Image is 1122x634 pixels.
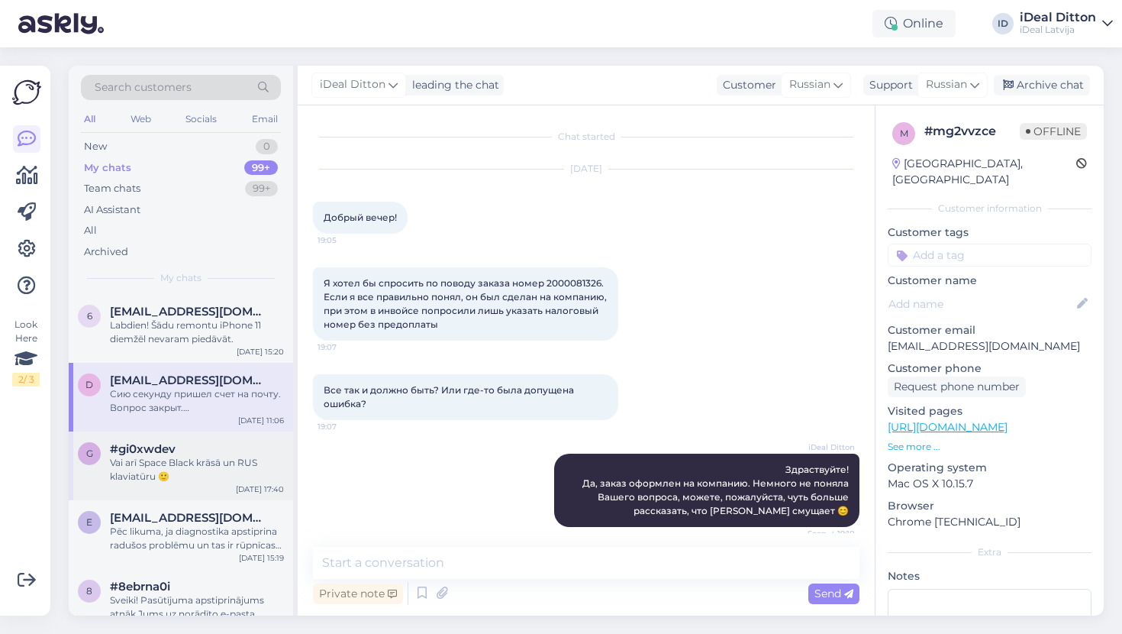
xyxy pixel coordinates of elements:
div: Request phone number [888,377,1026,397]
span: iDeal Ditton [798,442,855,453]
span: elinaozolina123@inbox.lv [110,511,269,525]
div: Email [249,109,281,129]
span: #8ebrna0i [110,580,170,594]
p: Mac OS X 10.15.7 [888,476,1091,492]
div: [GEOGRAPHIC_DATA], [GEOGRAPHIC_DATA] [892,156,1076,188]
p: See more ... [888,440,1091,454]
div: iDeal Latvija [1020,24,1096,36]
div: # mg2vvzce [924,122,1020,141]
span: Offline [1020,123,1087,140]
p: Notes [888,568,1091,584]
div: All [81,109,98,129]
div: Look Here [12,318,40,387]
p: [EMAIL_ADDRESS][DOMAIN_NAME] [888,338,1091,354]
p: Customer phone [888,361,1091,377]
span: Добрый вечер! [324,212,397,223]
span: 19:07 [318,421,375,432]
span: Все так и должно быть? Или где-то была допущена ошибка? [324,384,576,409]
span: 8 [86,585,92,597]
div: Customer [717,77,776,93]
div: Chat started [313,130,859,144]
span: dolinmark.official@gmail.com [110,374,269,387]
div: [DATE] 15:19 [239,552,284,564]
span: d [85,379,93,390]
span: Seen ✓ 19:10 [798,528,855,539]
div: Socials [182,109,220,129]
div: My chats [84,160,131,176]
img: Askly Logo [12,78,41,107]
div: 99+ [245,181,278,196]
a: [URL][DOMAIN_NAME] [888,420,1008,434]
div: iDeal Ditton [1020,11,1096,24]
span: #gi0xwdev [110,442,176,456]
div: [DATE] 15:20 [237,346,284,357]
p: Customer name [888,273,1091,289]
div: Archived [84,244,128,260]
div: ID [992,13,1014,34]
div: [DATE] [313,162,859,176]
div: AI Assistant [84,202,140,218]
input: Add name [888,296,1074,312]
div: 99+ [244,160,278,176]
input: Add a tag [888,244,1091,267]
a: iDeal DittoniDeal Latvija [1020,11,1113,36]
div: [DATE] 11:06 [238,415,284,426]
span: 19:05 [318,235,375,246]
span: Search customers [95,79,192,95]
div: Sveiki! Pasūtījuma apstiprinājums atnāk Jums uz norādīto e-pasta adresi! [110,594,284,621]
div: New [84,139,107,154]
span: Send [814,587,853,600]
span: Russian [926,76,967,93]
p: Operating system [888,460,1091,476]
div: leading the chat [406,77,499,93]
span: 6bebrisa.alise@gmail.com [110,305,269,319]
p: Browser [888,498,1091,514]
div: Support [863,77,913,93]
span: m [900,128,908,139]
div: Vai arī Space Black krāsā un RUS klaviatūru 🙂 [110,456,284,484]
p: Customer email [888,322,1091,338]
div: 2 / 3 [12,373,40,387]
span: iDeal Ditton [320,76,385,93]
div: Team chats [84,181,140,196]
span: Russian [789,76,830,93]
div: [DATE] 17:40 [236,484,284,495]
span: My chats [160,271,202,285]
span: Я хотел бы спросить по поводу заказа номер 2000081326. Если я все правильно понял, он был сделан ... [324,277,609,330]
div: Сию секунду пришел счет на почту. Вопрос закрыт. [GEOGRAPHIC_DATA] [110,387,284,415]
div: All [84,223,97,238]
p: Chrome [TECHNICAL_ID] [888,514,1091,530]
span: 19:07 [318,341,375,353]
div: Labdien! Šādu remontu iPhone 11 diemžēl nevaram piedāvāt. [110,319,284,346]
div: Customer information [888,202,1091,215]
span: e [86,516,92,528]
div: Extra [888,545,1091,559]
div: Web [127,109,154,129]
div: Online [872,10,956,37]
p: Visited pages [888,403,1091,419]
div: Private note [313,584,403,604]
p: Customer tags [888,225,1091,241]
div: Archive chat [994,75,1090,95]
div: Pēc likuma, ja diagnostika apstiprina radušos problēmu un tas ir rūpnīcas brāķis, tad austiņas va... [110,525,284,552]
span: 6 [87,310,92,322]
div: 0 [256,139,278,154]
span: g [86,448,93,459]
